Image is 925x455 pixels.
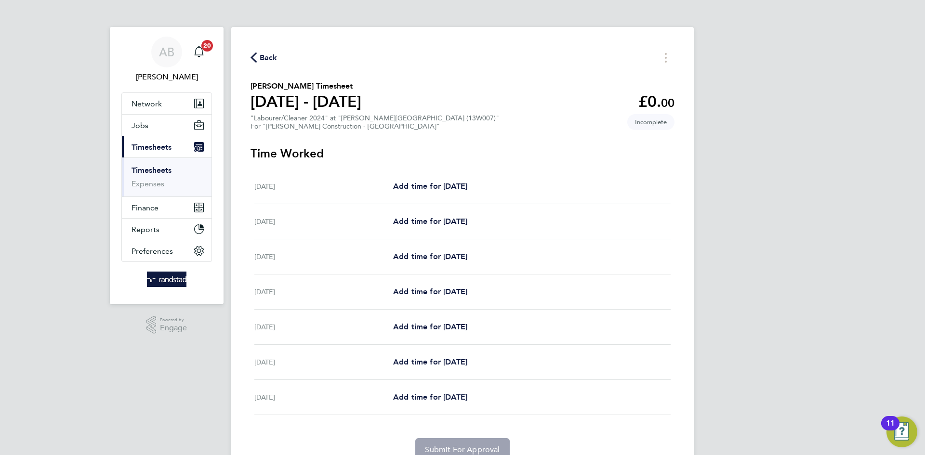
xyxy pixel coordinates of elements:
[260,52,277,64] span: Back
[251,114,499,130] div: "Labourer/Cleaner 2024" at "[PERSON_NAME][GEOGRAPHIC_DATA] (13W007)"
[393,252,467,261] span: Add time for [DATE]
[160,316,187,324] span: Powered by
[132,203,159,212] span: Finance
[254,321,393,333] div: [DATE]
[393,217,467,226] span: Add time for [DATE]
[132,166,172,175] a: Timesheets
[121,71,212,83] span: Alex Burke
[132,143,172,152] span: Timesheets
[251,80,361,92] h2: [PERSON_NAME] Timesheet
[251,146,674,161] h3: Time Worked
[251,52,277,64] button: Back
[393,286,467,298] a: Add time for [DATE]
[122,240,211,261] button: Preferences
[110,27,224,304] nav: Main navigation
[393,357,467,366] span: Add time for [DATE]
[122,157,211,196] div: Timesheets
[393,322,467,331] span: Add time for [DATE]
[638,92,674,111] app-decimal: £0.
[393,181,467,192] a: Add time for [DATE]
[393,287,467,296] span: Add time for [DATE]
[121,37,212,83] a: AB[PERSON_NAME]
[886,416,917,447] button: Open Resource Center, 11 new notifications
[122,136,211,157] button: Timesheets
[121,272,212,287] a: Go to home page
[393,251,467,262] a: Add time for [DATE]
[393,321,467,333] a: Add time for [DATE]
[132,179,164,188] a: Expenses
[886,423,895,436] div: 11
[254,251,393,262] div: [DATE]
[393,216,467,227] a: Add time for [DATE]
[393,182,467,191] span: Add time for [DATE]
[147,272,187,287] img: randstad-logo-retina.png
[627,114,674,130] span: This timesheet is Incomplete.
[146,316,187,334] a: Powered byEngage
[159,46,174,58] span: AB
[132,225,159,234] span: Reports
[254,356,393,368] div: [DATE]
[661,96,674,110] span: 00
[254,286,393,298] div: [DATE]
[251,92,361,111] h1: [DATE] - [DATE]
[254,216,393,227] div: [DATE]
[132,121,148,130] span: Jobs
[122,197,211,218] button: Finance
[393,391,467,403] a: Add time for [DATE]
[254,181,393,192] div: [DATE]
[251,122,499,130] div: For "[PERSON_NAME] Construction - [GEOGRAPHIC_DATA]"
[189,37,209,67] a: 20
[132,247,173,256] span: Preferences
[122,93,211,114] button: Network
[160,324,187,332] span: Engage
[132,99,162,108] span: Network
[201,40,213,52] span: 20
[254,391,393,403] div: [DATE]
[122,115,211,136] button: Jobs
[393,392,467,402] span: Add time for [DATE]
[122,219,211,240] button: Reports
[393,356,467,368] a: Add time for [DATE]
[657,50,674,65] button: Timesheets Menu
